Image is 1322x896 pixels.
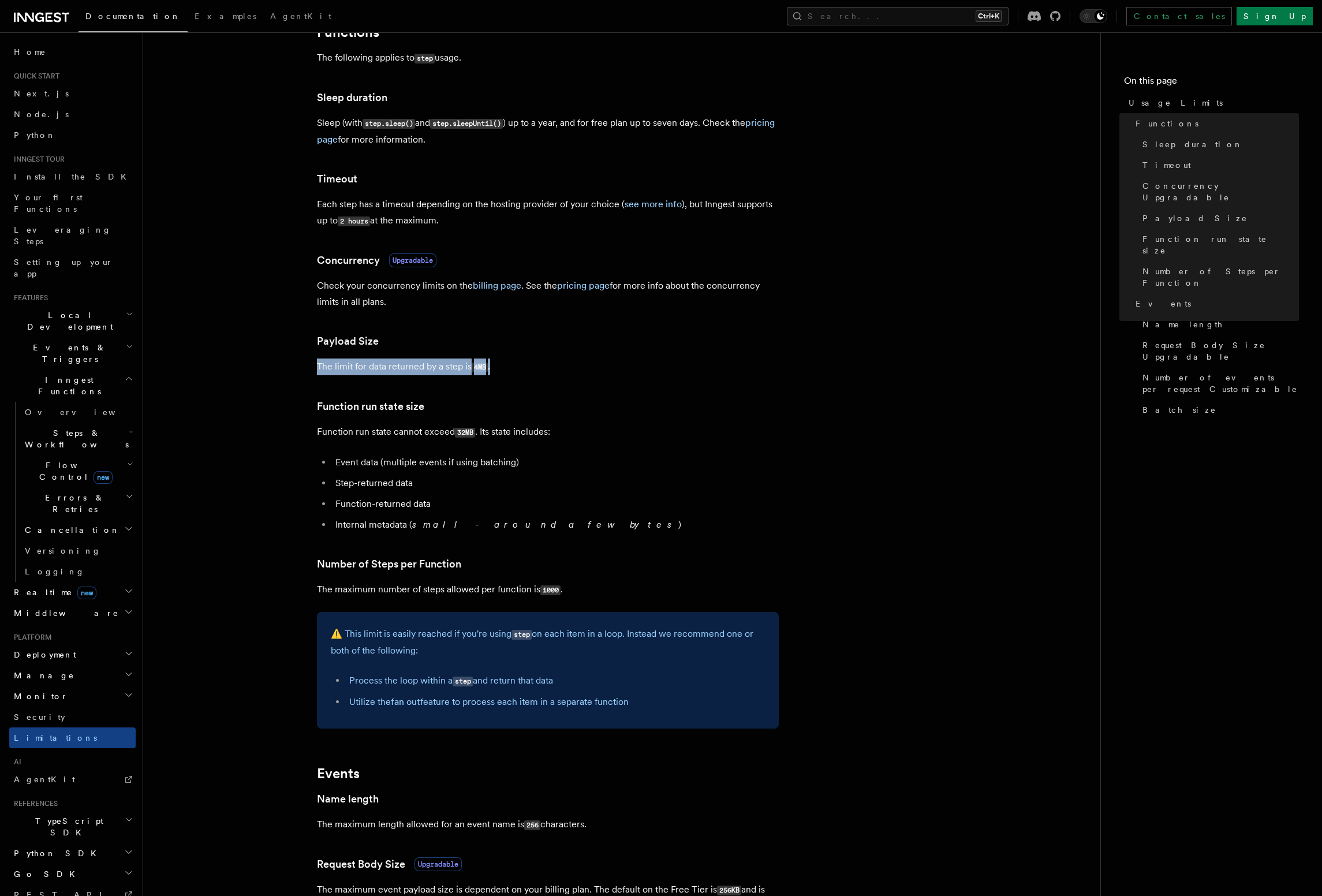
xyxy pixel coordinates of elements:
[1126,7,1232,25] a: Contact sales
[14,712,65,722] span: Security
[9,707,136,727] a: Security
[1237,7,1313,25] a: Sign Up
[9,374,125,397] span: Inngest Functions
[9,690,68,702] span: Monitor
[20,487,136,520] button: Errors & Retries
[25,408,144,417] span: Overview
[9,369,136,402] button: Inngest Functions
[346,694,765,710] li: Utilize the feature to process each item in a separate function
[317,856,462,872] a: Request Body SizeUpgradable
[9,864,136,884] button: Go SDK
[263,3,338,31] a: AgentKit
[20,455,136,487] button: Flow Controlnew
[9,649,76,660] span: Deployment
[94,471,113,484] span: new
[389,253,436,267] span: Upgradable
[1142,180,1299,203] span: Concurrency Upgradable
[9,587,96,598] span: Realtime
[317,791,379,807] a: Name length
[79,3,188,32] a: Documentation
[20,423,136,455] button: Steps & Workflows
[1138,208,1299,229] a: Payload Size
[625,199,682,210] a: see more info
[9,665,136,686] button: Manage
[9,811,136,843] button: TypeScript SDK
[20,427,129,450] span: Steps & Workflows
[414,54,435,64] code: step
[9,252,136,284] a: Setting up your app
[317,556,461,572] a: Number of Steps per Function
[9,83,136,104] a: Next.js
[9,309,126,333] span: Local Development
[540,585,561,595] code: 1000
[9,155,65,164] span: Inngest tour
[1138,335,1299,367] a: Request Body Size Upgradable
[317,581,779,598] p: The maximum number of steps allowed per function is .
[1131,293,1299,314] a: Events
[1080,9,1107,23] button: Toggle dark mode
[9,582,136,603] button: Realtimenew
[9,799,58,808] span: References
[9,633,52,642] span: Platform
[1138,155,1299,176] a: Timeout
[1138,367,1299,400] a: Number of events per request Customizable
[14,172,133,181] span: Install the SDK
[9,843,136,864] button: Python SDK
[455,428,475,438] code: 32MB
[20,561,136,582] a: Logging
[9,686,136,707] button: Monitor
[9,125,136,145] a: Python
[557,280,610,291] a: pricing page
[1138,314,1299,335] a: Name length
[346,673,765,689] li: Process the loop within a and return that data
[20,524,120,536] span: Cancellation
[85,12,181,21] span: Documentation
[25,546,101,555] span: Versioning
[317,766,360,782] a: Events
[1142,159,1191,171] span: Timeout
[9,104,136,125] a: Node.js
[9,72,59,81] span: Quick start
[363,119,415,129] code: step.sleep()
[473,280,521,291] a: billing page
[331,626,765,659] p: ⚠️ This limit is easily reached if you're using on each item in a loop. Instead we recommend one ...
[9,305,136,337] button: Local Development
[9,670,74,681] span: Manage
[20,460,127,483] span: Flow Control
[1142,339,1299,363] span: Request Body Size Upgradable
[9,644,136,665] button: Deployment
[1129,97,1223,109] span: Usage Limits
[332,496,779,512] li: Function-returned data
[1142,212,1248,224] span: Payload Size
[20,402,136,423] a: Overview
[1142,319,1223,330] span: Name length
[391,696,420,707] a: fan out
[1124,92,1299,113] a: Usage Limits
[317,252,436,268] a: ConcurrencyUpgradable
[14,46,46,58] span: Home
[1142,266,1299,289] span: Number of Steps per Function
[9,603,136,624] button: Middleware
[9,337,136,369] button: Events & Triggers
[317,333,379,349] a: Payload Size
[14,110,69,119] span: Node.js
[14,193,83,214] span: Your first Functions
[9,342,126,365] span: Events & Triggers
[317,359,779,375] p: The limit for data returned by a step is .
[1124,74,1299,92] h4: On this page
[1142,404,1216,416] span: Batch size
[317,398,424,415] a: Function run state size
[1138,176,1299,208] a: Concurrency Upgradable
[332,475,779,491] li: Step-returned data
[9,42,136,62] a: Home
[1136,298,1191,309] span: Events
[14,89,69,98] span: Next.js
[270,12,331,21] span: AgentKit
[14,257,113,278] span: Setting up your app
[317,50,779,66] p: The following applies to usage.
[1138,400,1299,420] a: Batch size
[195,12,256,21] span: Examples
[453,677,473,686] code: step
[9,293,48,303] span: Features
[14,733,97,742] span: Limitations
